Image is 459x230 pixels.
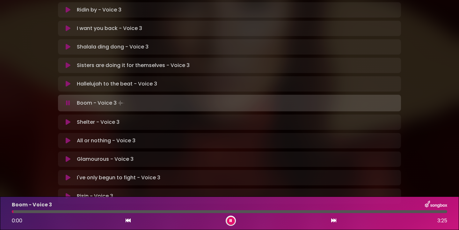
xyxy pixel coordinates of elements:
[77,192,113,200] p: Risin - Voice 3
[77,25,142,32] p: I want you back - Voice 3
[77,43,149,51] p: Shalala ding dong - Voice 3
[77,6,121,14] p: Ridin by - Voice 3
[77,80,157,88] p: Hallelujah to the beat - Voice 3
[117,99,126,108] img: waveform4.gif
[12,217,22,224] span: 0:00
[77,118,120,126] p: Shelter - Voice 3
[77,99,126,108] p: Boom - Voice 3
[437,217,447,225] span: 3:25
[425,201,447,209] img: songbox-logo-white.png
[77,137,135,145] p: All or nothing - Voice 3
[77,174,160,182] p: I've only begun to fight - Voice 3
[77,62,190,69] p: Sisters are doing it for themselves - Voice 3
[12,201,52,209] p: Boom - Voice 3
[77,155,134,163] p: Glamourous - Voice 3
